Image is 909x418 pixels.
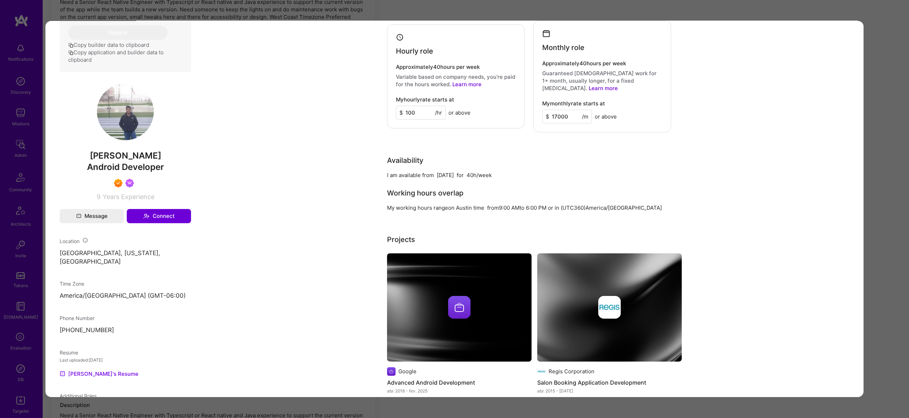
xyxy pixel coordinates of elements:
[97,193,100,200] span: 9
[542,29,550,38] i: icon Calendar
[457,171,464,179] div: for
[60,292,191,301] p: America/[GEOGRAPHIC_DATA] (GMT-06:00 )
[68,41,149,49] button: Copy builder data to clipboard
[396,106,446,120] input: XXX
[542,70,662,92] p: Guaranteed [DEMOGRAPHIC_DATA] work for 1+ month, usually longer, for a fixed [MEDICAL_DATA].
[448,109,470,116] span: or above
[437,171,454,179] div: [DATE]
[537,253,682,362] img: cover
[396,33,404,42] i: icon Clock
[143,213,149,219] i: icon Connect
[387,155,423,166] div: Availability
[87,162,164,172] span: Android Developer
[387,204,484,211] div: My working hours range on Austin time
[60,371,65,376] img: Resume
[125,179,134,187] img: Been on Mission
[542,43,584,52] h4: Monthly role
[549,368,594,375] div: Regis Corporation
[60,209,124,223] button: Message
[60,326,191,335] p: [PHONE_NUMBER]
[97,135,154,142] a: User Avatar
[60,393,97,399] span: Additional Roles
[399,109,403,116] span: $
[435,109,442,116] span: /hr
[60,356,191,364] div: Last uploaded: [DATE]
[45,21,864,397] div: modal
[60,350,78,356] span: Resume
[452,81,481,88] a: Learn more
[396,97,454,103] h4: My hourly rate starts at
[127,209,191,223] button: Connect
[467,171,473,179] div: 40
[60,315,94,321] span: Phone Number
[114,179,123,187] img: Exceptional A.Teamer
[396,73,516,88] p: Variable based on company needs, you’re paid for the hours worked.
[387,234,415,245] div: Projects
[97,83,154,140] img: User Avatar
[60,150,191,161] span: [PERSON_NAME]
[387,171,434,179] div: I am available from
[387,378,532,387] h4: Advanced Android Development
[595,113,617,120] span: or above
[537,367,546,376] img: Company logo
[68,26,168,40] button: Update
[473,171,492,179] div: h/week
[499,204,553,211] span: 9:00 AM to 6:00 PM or
[68,50,74,55] i: icon Copy
[60,369,138,378] a: [PERSON_NAME]'s Resume
[396,64,516,70] h4: Approximately 40 hours per week
[68,49,183,64] button: Copy application and builder data to clipboard
[103,193,154,200] span: Years Experience
[546,113,549,120] span: $
[537,378,682,387] h4: Salon Booking Application Development
[598,296,621,319] img: Company logo
[387,387,532,395] div: abr. 2018 - fev. 2025
[387,253,532,362] img: cover
[582,113,588,120] span: /m
[542,110,592,123] input: XXX
[60,281,84,287] span: Time Zone
[60,249,191,266] p: [GEOGRAPHIC_DATA], [US_STATE], [GEOGRAPHIC_DATA]
[68,43,74,48] i: icon Copy
[387,188,463,198] div: Working hours overlap
[60,237,191,245] div: Location
[487,204,662,211] span: from in (UTC 360 ) America/[GEOGRAPHIC_DATA]
[537,387,682,395] div: abr. 2015 - [DATE]
[387,367,396,376] img: Company logo
[76,214,81,219] i: icon Mail
[542,100,605,107] h4: My monthly rate starts at
[542,60,662,67] h4: Approximately 40 hours per week
[448,296,471,319] img: Company logo
[589,85,618,92] a: Learn more
[398,368,417,375] div: Google
[396,47,433,55] h4: Hourly role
